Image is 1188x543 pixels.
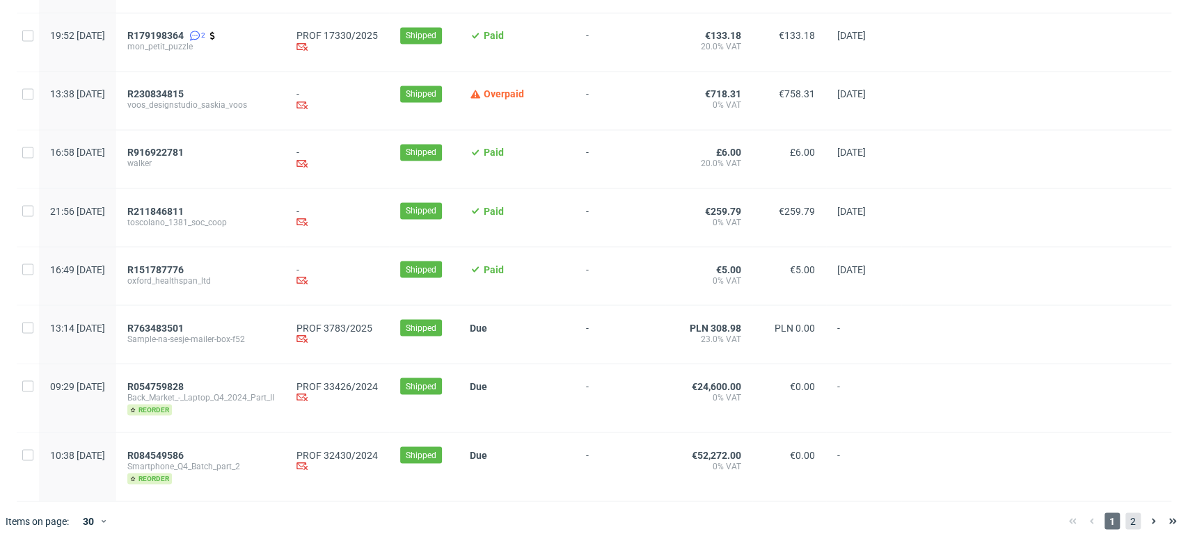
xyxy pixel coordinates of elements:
[837,147,866,158] span: [DATE]
[74,511,100,530] div: 30
[50,380,105,391] span: 09:29 [DATE]
[127,147,184,158] span: R916922781
[837,30,866,41] span: [DATE]
[676,99,741,111] span: 0% VAT
[406,321,436,334] span: Shipped
[50,205,105,216] span: 21:56 [DATE]
[50,30,105,41] span: 19:52 [DATE]
[127,88,187,99] a: R230834815
[127,205,184,216] span: R211846811
[586,322,654,346] span: -
[127,473,172,484] span: reorder
[406,263,436,275] span: Shipped
[296,449,378,460] a: PROF 32430/2024
[716,147,741,158] span: £6.00
[50,88,105,99] span: 13:38 [DATE]
[837,264,866,275] span: [DATE]
[484,30,504,41] span: Paid
[127,205,187,216] a: R211846811
[790,380,815,391] span: €0.00
[127,449,187,460] a: R084549586
[406,204,436,217] span: Shipped
[586,147,654,171] span: -
[406,146,436,159] span: Shipped
[779,88,815,99] span: €758.31
[676,275,741,286] span: 0% VAT
[50,264,105,275] span: 16:49 [DATE]
[1104,512,1120,529] span: 1
[127,380,184,391] span: R054759828
[127,41,274,52] span: mon_petit_puzzle
[127,264,187,275] a: R151787776
[837,380,890,415] span: -
[406,448,436,461] span: Shipped
[296,264,378,288] div: -
[779,30,815,41] span: €133.18
[1125,512,1141,529] span: 2
[127,88,184,99] span: R230834815
[837,88,866,99] span: [DATE]
[127,391,274,403] span: Back_Market_-_Laptop_Q4_2024_Part_II
[296,322,378,333] a: PROF 3783/2025
[692,380,741,391] span: €24,600.00
[406,88,436,100] span: Shipped
[586,30,654,54] span: -
[127,264,184,275] span: R151787776
[296,380,378,391] a: PROF 33426/2024
[484,147,504,158] span: Paid
[296,205,378,229] div: -
[837,449,890,484] span: -
[406,380,436,392] span: Shipped
[127,158,274,169] span: walker
[676,460,741,471] span: 0% VAT
[790,264,815,275] span: €5.00
[676,216,741,227] span: 0% VAT
[705,205,741,216] span: €259.79
[790,147,815,158] span: £6.00
[127,404,172,415] span: reorder
[296,30,378,41] a: PROF 17330/2025
[50,449,105,460] span: 10:38 [DATE]
[586,88,654,113] span: -
[406,29,436,42] span: Shipped
[127,322,187,333] a: R763483501
[127,216,274,227] span: toscolano_1381_soc_coop
[586,380,654,415] span: -
[775,322,815,333] span: PLN 0.00
[127,147,187,158] a: R916922781
[692,449,741,460] span: €52,272.00
[586,449,654,484] span: -
[127,322,184,333] span: R763483501
[837,205,866,216] span: [DATE]
[296,147,378,171] div: -
[127,333,274,344] span: Sample-na-sesje-mailer-box-f52
[201,30,205,41] span: 2
[837,322,890,346] span: -
[127,30,187,41] a: R179198364
[50,147,105,158] span: 16:58 [DATE]
[690,322,741,333] span: PLN 308.98
[705,30,741,41] span: €133.18
[127,449,184,460] span: R084549586
[50,322,105,333] span: 13:14 [DATE]
[470,322,487,333] span: Due
[127,30,184,41] span: R179198364
[470,380,487,391] span: Due
[586,264,654,288] span: -
[484,88,524,99] span: Overpaid
[790,449,815,460] span: €0.00
[705,88,741,99] span: €718.31
[6,514,69,528] span: Items on page:
[127,99,274,111] span: voos_designstudio_saskia_voos
[127,380,187,391] a: R054759828
[676,158,741,169] span: 20.0% VAT
[586,205,654,229] span: -
[470,449,487,460] span: Due
[716,264,741,275] span: €5.00
[676,391,741,403] span: 0% VAT
[779,205,815,216] span: €259.79
[187,30,205,41] a: 2
[676,333,741,344] span: 23.0% VAT
[127,460,274,471] span: Smartphone_Q4_Batch_part_2
[484,205,504,216] span: Paid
